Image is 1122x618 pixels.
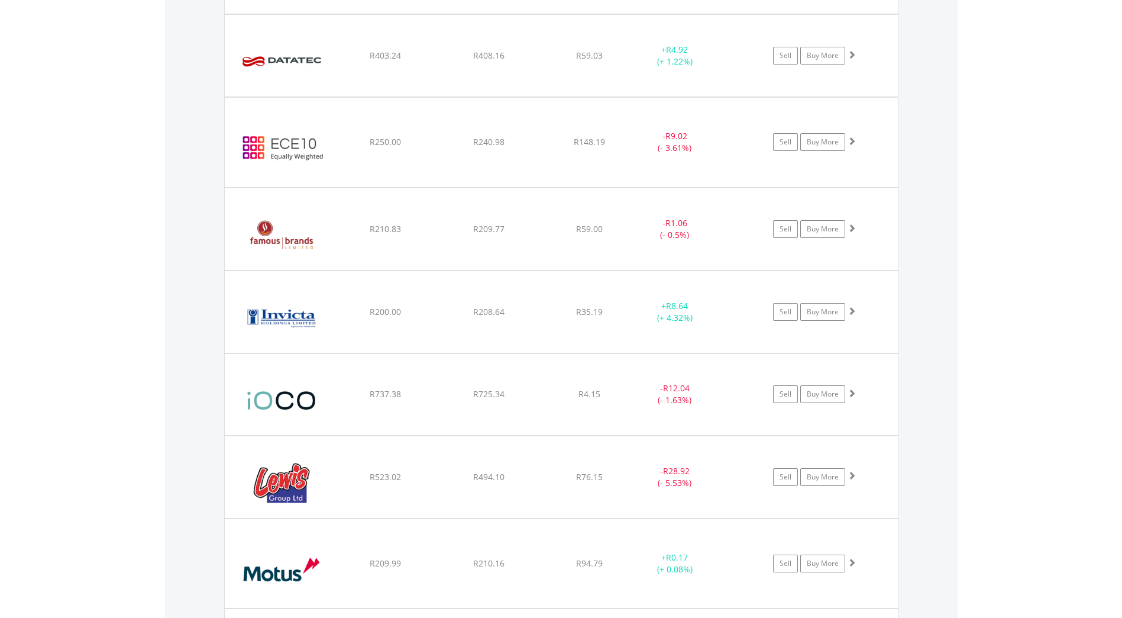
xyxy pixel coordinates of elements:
img: EQU.ZA.IOC.png [231,369,332,432]
span: R250.00 [370,136,401,147]
span: R4.15 [578,388,600,400]
a: Buy More [800,47,845,65]
span: R403.24 [370,50,401,61]
a: Sell [773,47,798,65]
a: Sell [773,220,798,238]
a: Sell [773,555,798,572]
img: EQU.ZA.MTH.png [231,534,332,605]
img: EQU.ZA.FBR.png [231,203,332,267]
div: - (- 0.5%) [630,217,720,241]
div: - (- 5.53%) [630,465,720,489]
div: + (+ 4.32%) [630,300,720,324]
span: R35.19 [576,306,603,317]
a: Sell [773,468,798,486]
img: EQU.ZA.DTC.png [231,30,332,94]
span: R494.10 [473,471,505,482]
div: + (+ 0.08%) [630,552,720,575]
span: R148.19 [574,136,605,147]
a: Sell [773,303,798,321]
span: R8.64 [666,300,688,311]
span: R0.17 [666,552,688,563]
div: - (- 1.63%) [630,382,720,406]
span: R94.79 [576,558,603,569]
img: EQU.ZA.LEW.png [231,451,332,515]
span: R59.00 [576,223,603,234]
span: R28.92 [663,465,690,477]
span: R200.00 [370,306,401,317]
a: Buy More [800,133,845,151]
a: Buy More [800,385,845,403]
span: R240.98 [473,136,505,147]
span: R209.77 [473,223,505,234]
span: R4.92 [666,44,688,55]
span: R523.02 [370,471,401,482]
a: Buy More [800,220,845,238]
div: - (- 3.61%) [630,130,720,154]
span: R12.04 [663,382,690,394]
div: + (+ 1.22%) [630,44,720,67]
a: Buy More [800,468,845,486]
span: R1.06 [665,217,687,228]
span: R210.16 [473,558,505,569]
a: Sell [773,385,798,403]
img: EQU.ZA.IVT.png [231,286,332,350]
span: R737.38 [370,388,401,400]
span: R208.64 [473,306,505,317]
span: R210.83 [370,223,401,234]
img: ECE10.EC.ECE10.png [231,112,332,184]
span: R76.15 [576,471,603,482]
span: R408.16 [473,50,505,61]
a: Buy More [800,555,845,572]
span: R9.02 [665,130,687,141]
span: R59.03 [576,50,603,61]
a: Sell [773,133,798,151]
span: R725.34 [473,388,505,400]
span: R209.99 [370,558,401,569]
a: Buy More [800,303,845,321]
